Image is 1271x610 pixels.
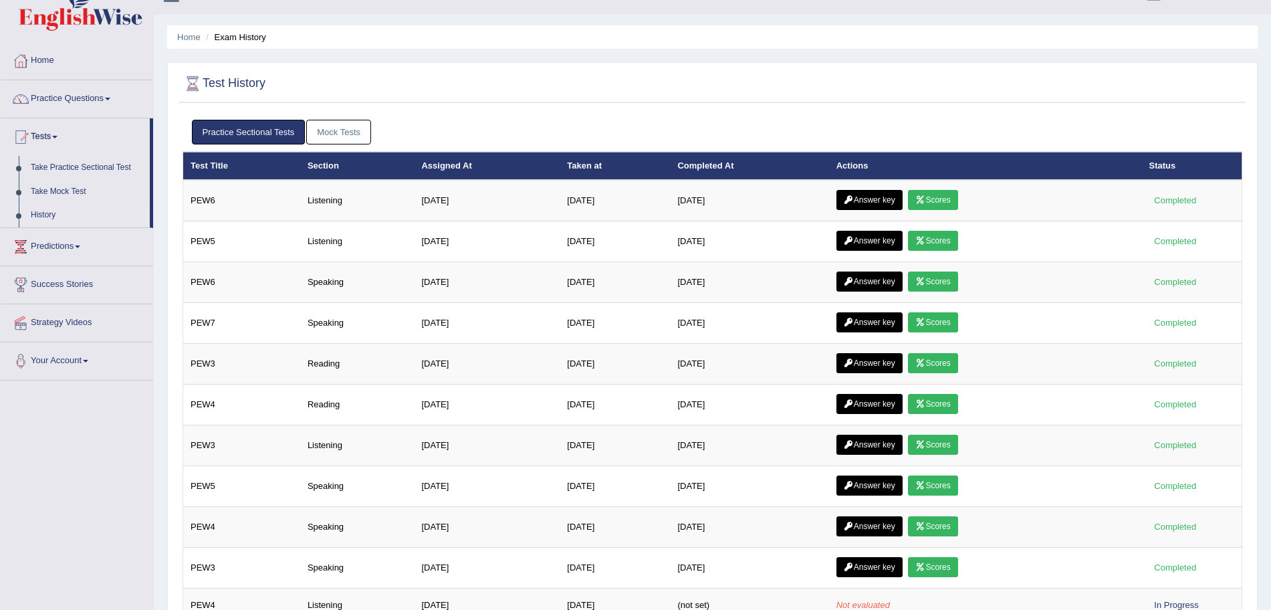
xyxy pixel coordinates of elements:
a: Scores [908,353,957,373]
td: [DATE] [414,180,560,221]
div: Completed [1149,275,1201,289]
td: Speaking [300,507,415,548]
td: [DATE] [670,262,828,303]
td: [DATE] [414,466,560,507]
td: Listening [300,180,415,221]
a: Practice Questions [1,80,153,114]
td: [DATE] [560,425,670,466]
td: PEW4 [183,385,300,425]
td: [DATE] [670,221,828,262]
td: [DATE] [414,303,560,344]
td: PEW5 [183,466,300,507]
em: Not evaluated [836,600,890,610]
td: PEW4 [183,507,300,548]
h2: Test History [183,74,265,94]
td: [DATE] [670,507,828,548]
td: Listening [300,221,415,262]
a: Scores [908,435,957,455]
li: Exam History [203,31,266,43]
td: PEW3 [183,344,300,385]
div: Completed [1149,438,1201,452]
td: [DATE] [414,221,560,262]
td: [DATE] [560,180,670,221]
td: Speaking [300,303,415,344]
td: [DATE] [670,385,828,425]
td: [DATE] [560,344,670,385]
div: Completed [1149,520,1201,534]
a: Answer key [836,557,903,577]
td: PEW3 [183,425,300,466]
a: Answer key [836,231,903,251]
td: [DATE] [670,466,828,507]
a: Take Practice Sectional Test [25,156,150,180]
td: Speaking [300,466,415,507]
a: Answer key [836,272,903,292]
div: Completed [1149,193,1201,207]
td: Speaking [300,548,415,589]
td: Listening [300,425,415,466]
td: [DATE] [670,548,828,589]
a: Scores [908,231,957,251]
span: (not set) [677,600,709,610]
td: PEW7 [183,303,300,344]
td: [DATE] [670,180,828,221]
td: [DATE] [560,466,670,507]
td: [DATE] [414,425,560,466]
a: History [25,203,150,227]
th: Taken at [560,152,670,180]
td: Reading [300,385,415,425]
td: [DATE] [670,344,828,385]
a: Mock Tests [306,120,371,144]
a: Your Account [1,342,153,376]
th: Test Title [183,152,300,180]
td: [DATE] [414,344,560,385]
td: [DATE] [560,385,670,425]
a: Answer key [836,312,903,332]
td: [DATE] [560,548,670,589]
th: Section [300,152,415,180]
a: Home [1,42,153,76]
td: PEW6 [183,180,300,221]
div: Completed [1149,234,1201,248]
a: Answer key [836,394,903,414]
td: PEW3 [183,548,300,589]
div: Completed [1149,397,1201,411]
a: Tests [1,118,150,152]
a: Answer key [836,435,903,455]
div: Completed [1149,561,1201,575]
td: [DATE] [414,385,560,425]
td: [DATE] [414,548,560,589]
td: [DATE] [670,303,828,344]
a: Answer key [836,190,903,210]
td: PEW6 [183,262,300,303]
a: Strategy Videos [1,304,153,338]
a: Scores [908,190,957,210]
a: Success Stories [1,266,153,300]
div: Completed [1149,316,1201,330]
a: Practice Sectional Tests [192,120,306,144]
a: Home [177,32,201,42]
td: Speaking [300,262,415,303]
div: Completed [1149,479,1201,493]
th: Status [1142,152,1242,180]
a: Scores [908,312,957,332]
a: Answer key [836,516,903,536]
th: Actions [829,152,1142,180]
td: [DATE] [560,303,670,344]
a: Predictions [1,228,153,262]
a: Scores [908,476,957,496]
td: [DATE] [414,262,560,303]
td: [DATE] [560,262,670,303]
td: [DATE] [560,221,670,262]
a: Answer key [836,353,903,373]
a: Answer key [836,476,903,496]
td: [DATE] [670,425,828,466]
th: Completed At [670,152,828,180]
th: Assigned At [414,152,560,180]
td: Reading [300,344,415,385]
td: [DATE] [560,507,670,548]
a: Scores [908,272,957,292]
a: Scores [908,394,957,414]
a: Take Mock Test [25,180,150,204]
a: Scores [908,557,957,577]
